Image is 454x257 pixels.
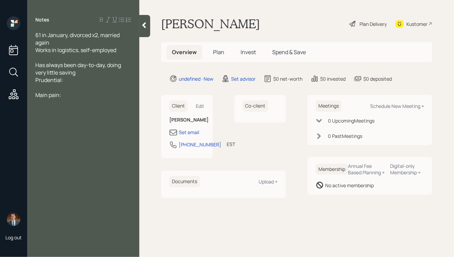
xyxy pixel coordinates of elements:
[35,46,116,54] span: Works in logistics, self-employed
[179,141,221,148] div: [PHONE_NUMBER]
[7,212,20,226] img: hunter_neumayer.jpg
[227,141,235,148] div: EST
[241,48,256,56] span: Invest
[179,129,199,136] div: Set email
[169,176,200,187] h6: Documents
[360,20,387,28] div: Plan Delivery
[320,75,346,82] div: $0 invested
[161,16,260,31] h1: [PERSON_NAME]
[370,103,424,109] div: Schedule New Meeting +
[259,178,278,185] div: Upload +
[35,76,63,84] span: Prudential:
[179,75,213,82] div: undefined · New
[272,48,306,56] span: Spend & Save
[273,75,302,82] div: $0 net-worth
[169,100,188,112] h6: Client
[35,16,49,23] label: Notes
[35,31,121,46] span: 61 in January, divorced x2, married again
[169,117,205,123] h6: [PERSON_NAME]
[5,234,22,241] div: Log out
[213,48,224,56] span: Plan
[196,103,205,109] div: Edit
[172,48,197,56] span: Overview
[348,163,385,176] div: Annual Fee Based Planning +
[390,163,424,176] div: Digital-only Membership +
[231,75,256,82] div: Set advisor
[328,132,362,140] div: 0 Past Meeting s
[406,20,427,28] div: Kustomer
[328,117,374,124] div: 0 Upcoming Meeting s
[363,75,392,82] div: $0 deposited
[325,182,374,189] div: No active membership
[35,61,122,76] span: Has always been day-to-day, doing very little saving
[316,164,348,175] h6: Membership
[243,100,268,112] h6: Co-client
[35,91,61,99] span: Main pain:
[316,100,342,112] h6: Meetings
